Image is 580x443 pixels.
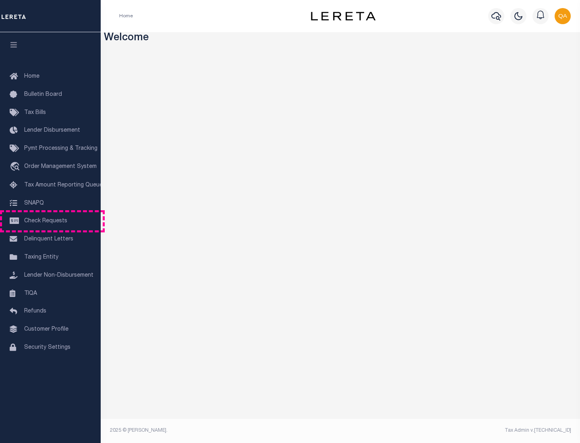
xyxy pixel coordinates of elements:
[24,74,39,79] span: Home
[104,427,341,434] div: 2025 © [PERSON_NAME].
[24,236,73,242] span: Delinquent Letters
[24,273,93,278] span: Lender Non-Disbursement
[555,8,571,24] img: svg+xml;base64,PHN2ZyB4bWxucz0iaHR0cDovL3d3dy53My5vcmcvMjAwMC9zdmciIHBvaW50ZXItZXZlbnRzPSJub25lIi...
[24,146,97,151] span: Pymt Processing & Tracking
[24,110,46,116] span: Tax Bills
[24,327,68,332] span: Customer Profile
[24,200,44,206] span: SNAPQ
[24,290,37,296] span: TIQA
[119,12,133,20] li: Home
[24,128,80,133] span: Lender Disbursement
[10,162,23,172] i: travel_explore
[24,308,46,314] span: Refunds
[24,182,103,188] span: Tax Amount Reporting Queue
[24,345,70,350] span: Security Settings
[311,12,375,21] img: logo-dark.svg
[346,427,571,434] div: Tax Admin v.[TECHNICAL_ID]
[24,255,58,260] span: Taxing Entity
[24,218,67,224] span: Check Requests
[24,92,62,97] span: Bulletin Board
[104,32,577,45] h3: Welcome
[24,164,97,170] span: Order Management System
